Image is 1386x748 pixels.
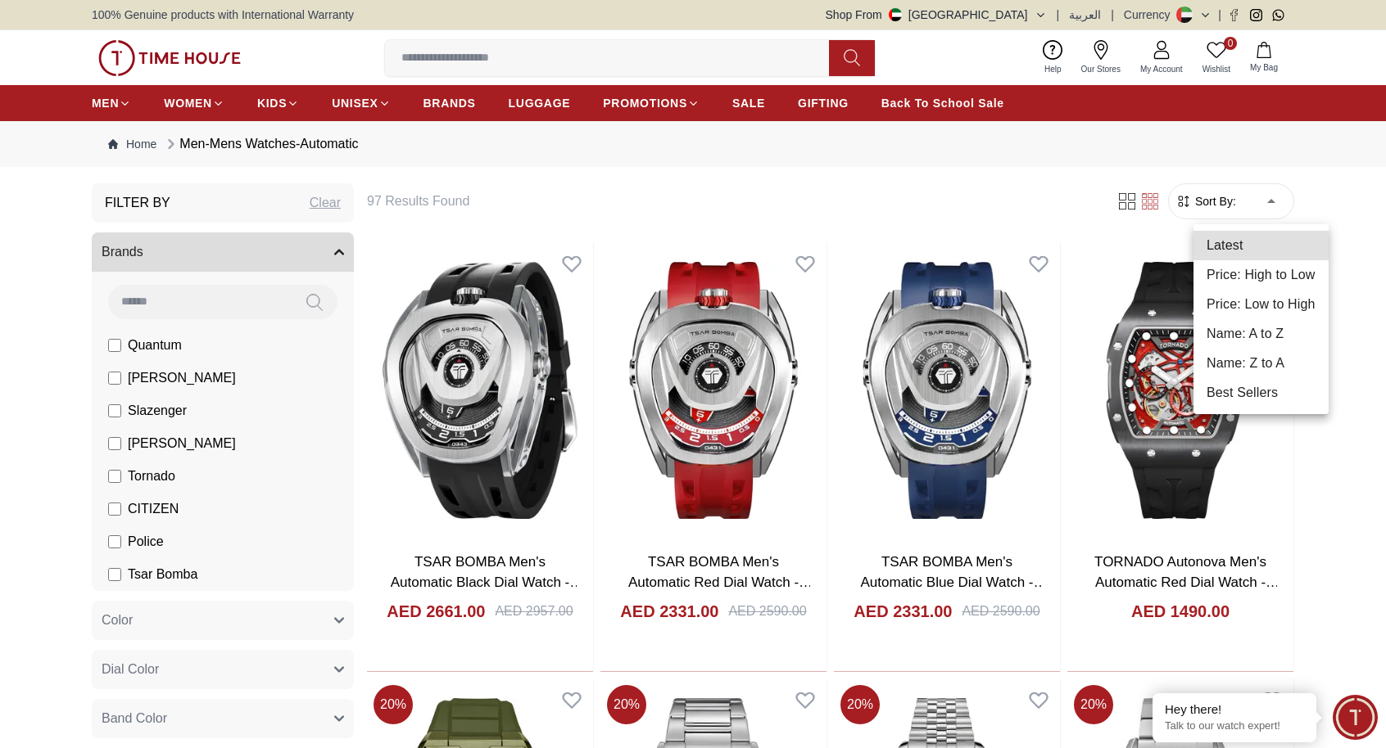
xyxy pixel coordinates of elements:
li: Price: High to Low [1193,260,1329,290]
li: Best Sellers [1193,378,1329,408]
div: Hey there! [1165,701,1304,718]
p: Talk to our watch expert! [1165,719,1304,733]
li: Name: A to Z [1193,319,1329,349]
li: Latest [1193,231,1329,260]
li: Name: Z to A [1193,349,1329,378]
li: Price: Low to High [1193,290,1329,319]
div: Chat Widget [1333,695,1378,740]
